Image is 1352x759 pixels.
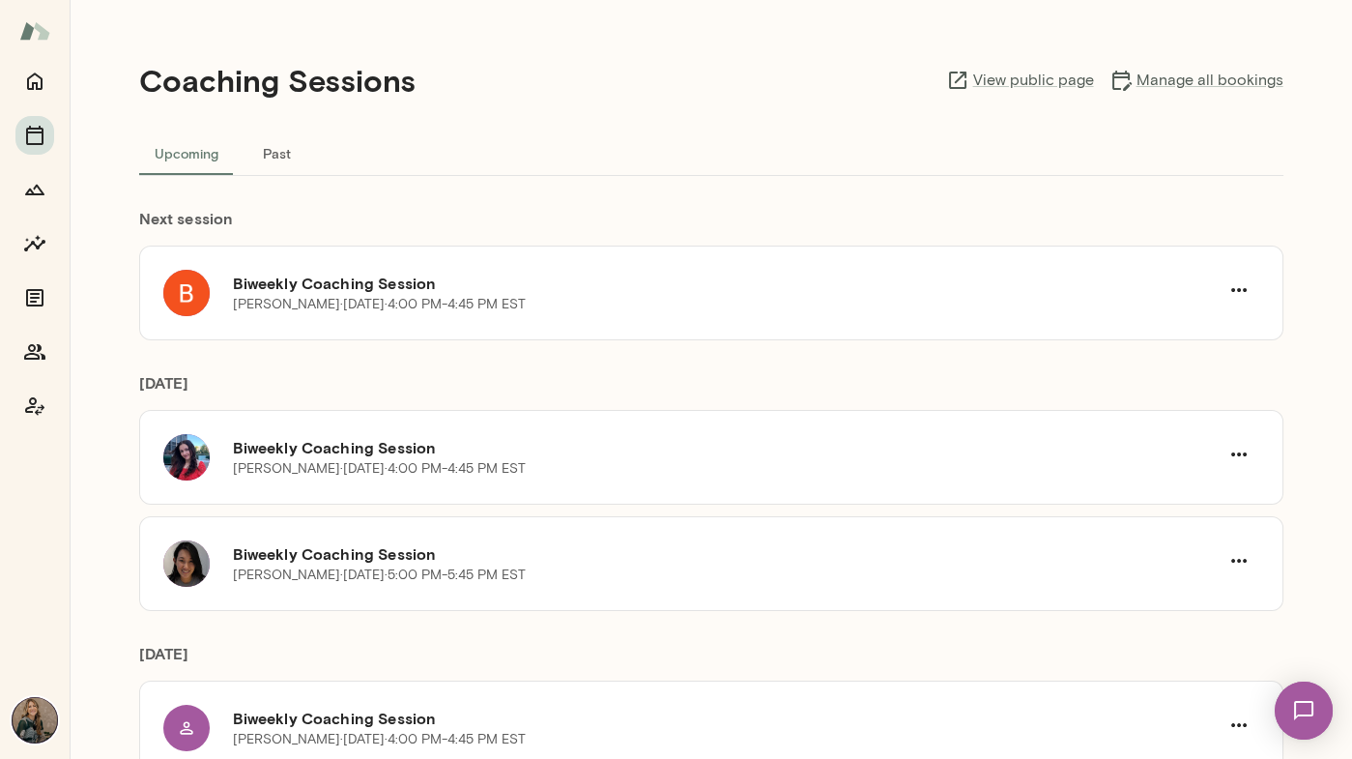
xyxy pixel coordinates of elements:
[946,69,1094,92] a: View public page
[15,224,54,263] button: Insights
[15,62,54,101] button: Home
[15,278,54,317] button: Documents
[139,130,234,176] button: Upcoming
[233,459,526,479] p: [PERSON_NAME] · [DATE] · 4:00 PM-4:45 PM EST
[15,387,54,425] button: Coach app
[233,272,1219,295] h6: Biweekly Coaching Session
[233,707,1219,730] h6: Biweekly Coaching Session
[233,295,526,314] p: [PERSON_NAME] · [DATE] · 4:00 PM-4:45 PM EST
[233,542,1219,566] h6: Biweekly Coaching Session
[139,130,1283,176] div: basic tabs example
[234,130,321,176] button: Past
[1109,69,1283,92] a: Manage all bookings
[15,333,54,371] button: Members
[233,566,526,585] p: [PERSON_NAME] · [DATE] · 5:00 PM-5:45 PM EST
[233,730,526,749] p: [PERSON_NAME] · [DATE] · 4:00 PM-4:45 PM EST
[19,13,50,49] img: Mento
[139,62,416,99] h4: Coaching Sessions
[15,170,54,209] button: Growth Plan
[139,207,1283,246] h6: Next session
[15,116,54,155] button: Sessions
[12,697,58,744] img: Jessica Brown
[139,642,1283,681] h6: [DATE]
[139,371,1283,410] h6: [DATE]
[233,436,1219,459] h6: Biweekly Coaching Session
